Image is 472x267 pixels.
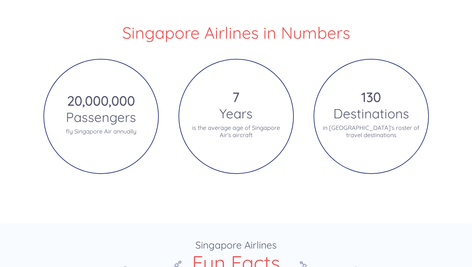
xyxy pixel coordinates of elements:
[187,124,285,139] p: is the average age of Singapore Air’s aircraft
[322,124,420,139] p: in [GEOGRAPHIC_DATA]’s roster of travel destinations
[233,89,239,105] strong: 7
[43,23,429,43] h2: Singapore Airlines in Numbers
[43,239,429,251] h3: Singapore Airlines
[66,109,136,125] h4: Passengers
[66,128,136,135] p: fly Singapore Air annually
[361,89,381,105] strong: 130
[67,92,135,109] strong: 20,000,000
[333,105,409,122] h4: Destinations
[219,105,253,122] h4: Years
